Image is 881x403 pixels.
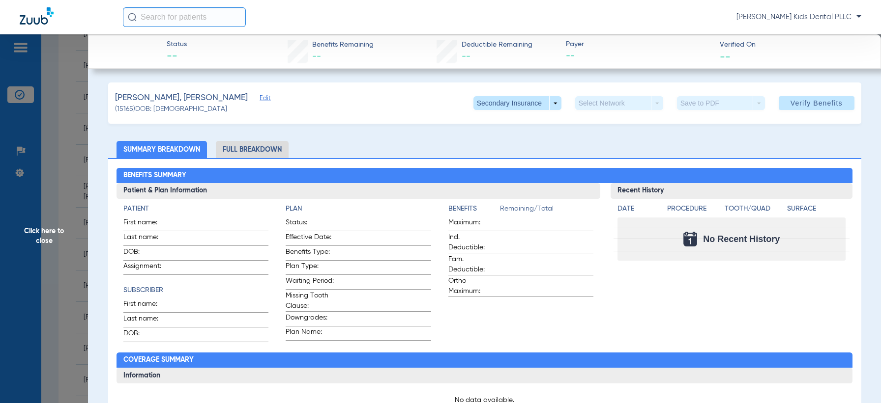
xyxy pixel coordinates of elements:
input: Search for patients [123,7,246,27]
span: Payer [566,39,711,50]
li: Full Breakdown [216,141,289,158]
span: Status [167,39,187,50]
span: [PERSON_NAME], [PERSON_NAME] [115,92,248,104]
h2: Coverage Summary [117,352,852,368]
span: Status: [286,217,334,231]
span: -- [167,50,187,64]
span: Ind. Deductible: [448,232,497,253]
span: -- [312,52,321,61]
span: [PERSON_NAME] Kids Dental PLLC [736,12,861,22]
span: Edit [260,95,268,104]
h3: Patient & Plan Information [117,183,600,199]
h3: Recent History [611,183,852,199]
span: Missing Tooth Clause: [286,291,334,311]
img: Zuub Logo [20,7,54,25]
span: Waiting Period: [286,276,334,289]
h2: Benefits Summary [117,168,852,184]
app-breakdown-title: Procedure [667,204,721,217]
span: Maximum: [448,217,497,231]
span: First name: [123,299,172,312]
app-breakdown-title: Tooth/Quad [725,204,784,217]
span: Benefits Remaining [312,40,374,50]
span: Remaining/Total [500,204,593,217]
button: Secondary Insurance [473,96,561,110]
span: Last name: [123,232,172,245]
h4: Tooth/Quad [725,204,784,214]
span: (15165) DOB: [DEMOGRAPHIC_DATA] [115,104,227,114]
span: -- [566,50,711,62]
li: Summary Breakdown [117,141,207,158]
span: Last name: [123,314,172,327]
h4: Benefits [448,204,500,214]
span: Verified On [720,40,865,50]
h4: Date [617,204,659,214]
h4: Patient [123,204,268,214]
span: Downgrades: [286,313,334,326]
span: -- [720,51,731,61]
h4: Subscriber [123,285,268,296]
span: No Recent History [703,234,780,244]
button: Verify Benefits [779,96,854,110]
h4: Plan [286,204,431,214]
span: Plan Type: [286,261,334,274]
span: DOB: [123,328,172,342]
img: Search Icon [128,13,137,22]
span: Ortho Maximum: [448,276,497,296]
h4: Surface [787,204,846,214]
app-breakdown-title: Benefits [448,204,500,217]
img: Calendar [683,232,697,246]
h4: Procedure [667,204,721,214]
span: Effective Date: [286,232,334,245]
span: Benefits Type: [286,247,334,260]
span: Deductible Remaining [462,40,532,50]
span: Assignment: [123,261,172,274]
app-breakdown-title: Date [617,204,659,217]
span: Plan Name: [286,327,334,340]
span: Verify Benefits [791,99,843,107]
span: -- [462,52,470,61]
span: DOB: [123,247,172,260]
h3: Information [117,368,852,383]
iframe: Chat Widget [832,356,881,403]
app-breakdown-title: Surface [787,204,846,217]
span: First name: [123,217,172,231]
span: Fam. Deductible: [448,254,497,275]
